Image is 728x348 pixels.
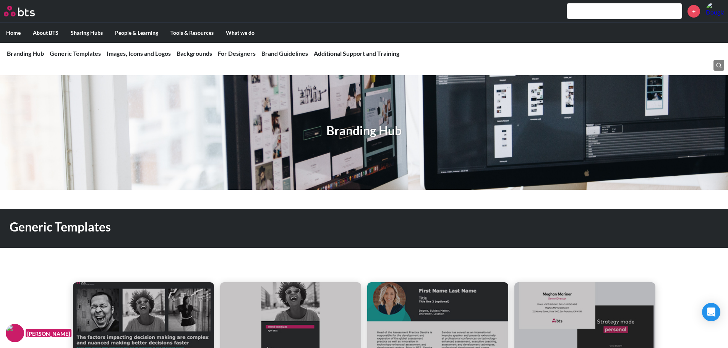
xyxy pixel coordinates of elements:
[326,122,402,139] h1: Branding Hub
[27,23,65,43] label: About BTS
[109,23,164,43] label: People & Learning
[687,5,700,18] a: +
[26,329,71,338] figcaption: [PERSON_NAME]
[261,50,308,57] a: Brand Guidelines
[218,50,256,57] a: For Designers
[314,50,399,57] a: Additional Support and Training
[706,2,724,20] img: Douglas Carrara
[7,50,44,57] a: Branding Hub
[702,303,720,321] div: Open Intercom Messenger
[107,50,171,57] a: Images, Icons and Logos
[164,23,220,43] label: Tools & Resources
[65,23,109,43] label: Sharing Hubs
[706,2,724,20] a: Profile
[50,50,101,57] a: Generic Templates
[220,23,261,43] label: What we do
[10,219,506,236] h1: Generic Templates
[4,6,49,16] a: Go home
[6,324,24,342] img: F
[177,50,212,57] a: Backgrounds
[4,6,35,16] img: BTS Logo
